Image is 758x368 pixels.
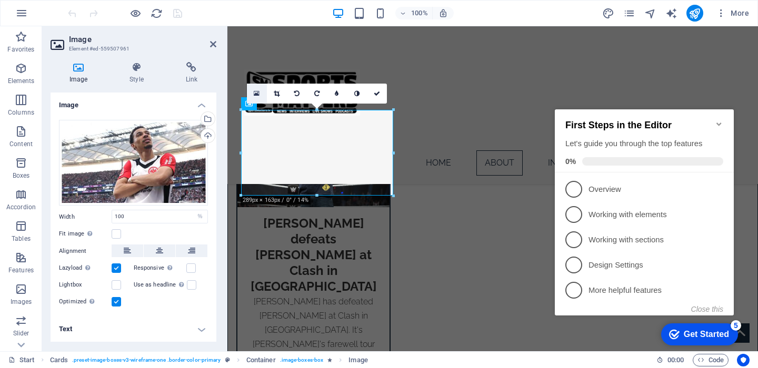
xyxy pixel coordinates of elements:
i: AI Writer [665,7,677,19]
li: More helpful features [4,183,183,209]
div: Get Started [133,236,178,245]
label: Use as headline [134,279,187,291]
button: Click here to leave preview mode and continue editing [129,7,142,19]
p: Content [9,140,33,148]
span: Click to select. Double-click to edit [348,354,367,366]
i: Navigator [644,7,656,19]
p: Boxes [13,171,30,180]
h3: Element #ed-559507961 [69,44,195,54]
i: On resize automatically adjust zoom level to fit chosen device. [438,8,448,18]
h4: Text [51,316,216,342]
i: Pages (Ctrl+Alt+S) [623,7,635,19]
p: Columns [8,108,34,117]
div: Get Started 5 items remaining, 0% complete [111,229,187,251]
p: Design Settings [38,166,164,177]
a: Crop mode [267,84,287,104]
h4: Image [51,62,111,84]
a: Confirm ( Ctrl ⏎ ) [367,84,387,104]
h2: First Steps in the Editor [15,26,173,37]
a: Blur [327,84,347,104]
button: pages [623,7,636,19]
p: Slider [13,329,29,338]
li: Overview [4,83,183,108]
p: Elements [8,77,35,85]
i: This element is a customizable preset [225,357,230,363]
a: Rotate right 90° [307,84,327,104]
button: reload [150,7,163,19]
label: Responsive [134,262,186,274]
i: Publish [689,7,701,19]
li: Working with sections [4,133,183,158]
p: Favorites [7,45,34,54]
i: Reload page [151,7,163,19]
div: Minimize checklist [164,26,173,34]
button: Code [693,354,729,366]
label: Fit image [59,228,112,240]
span: 00 00 [667,354,684,366]
button: More [712,5,753,22]
p: Tables [12,234,31,243]
a: Select files from the file manager, stock photos, or upload file(s) [247,84,267,104]
h6: Session time [656,354,684,366]
h6: 100% [411,7,428,19]
a: Greyscale [347,84,367,104]
span: : [675,356,676,364]
span: . preset-image-boxes-v3-wireframe-one .border-color-primary [72,354,221,366]
i: Design (Ctrl+Alt+Y) [602,7,614,19]
span: . image-boxes-box [280,354,324,366]
h4: Link [167,62,216,84]
span: Code [697,354,724,366]
label: Lazyload [59,262,112,274]
li: Working with elements [4,108,183,133]
button: design [602,7,615,19]
a: Click to cancel selection. Double-click to open Pages [8,354,35,366]
p: More helpful features [38,191,164,202]
h4: Image [51,93,216,111]
span: 0% [15,63,32,71]
h2: Image [69,35,216,44]
span: Click to select. Double-click to edit [246,354,276,366]
a: Rotate left 90° [287,84,307,104]
li: Design Settings [4,158,183,183]
button: publish [686,5,703,22]
div: skysports-hugo-ekitike-eintracht-frankfurt_6940680-vtZXhJM6Ryy4tJ4tPes9bw.jpg [59,120,208,206]
p: Overview [38,90,164,101]
p: Working with elements [38,115,164,126]
nav: breadcrumb [50,354,368,366]
h4: Style [111,62,166,84]
button: text_generator [665,7,678,19]
div: 5 [180,226,191,237]
button: 100% [395,7,433,19]
p: Working with sections [38,140,164,151]
span: Click to select. Double-click to edit [50,354,68,366]
p: Features [8,266,34,274]
button: Usercentrics [737,354,750,366]
label: Width [59,214,112,220]
span: More [716,8,749,18]
p: Images [11,298,32,306]
p: Accordion [6,203,36,211]
label: Lightbox [59,279,112,291]
button: Close this [141,211,173,219]
label: Optimized [59,295,112,308]
div: Let's guide you through the top features [15,44,173,55]
button: navigator [644,7,657,19]
label: Alignment [59,245,112,258]
i: Element contains an animation [327,357,332,363]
